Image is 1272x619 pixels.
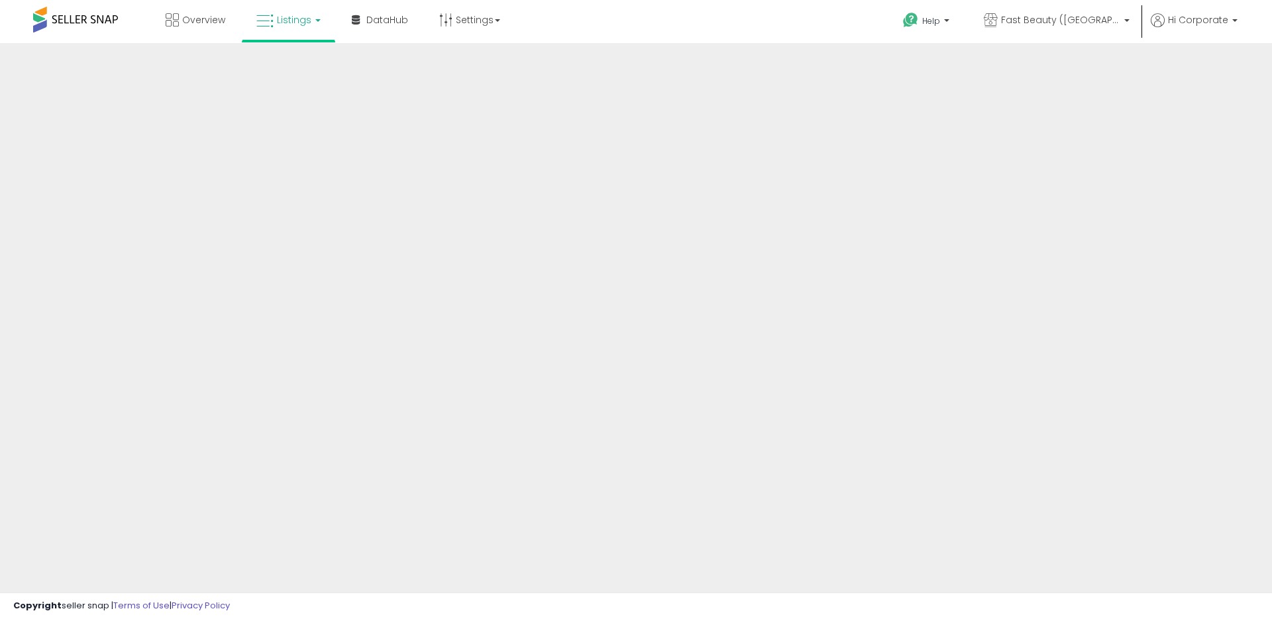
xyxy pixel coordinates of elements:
[1168,13,1228,27] span: Hi Corporate
[922,15,940,27] span: Help
[182,13,225,27] span: Overview
[902,12,919,28] i: Get Help
[366,13,408,27] span: DataHub
[277,13,311,27] span: Listings
[1001,13,1120,27] span: Fast Beauty ([GEOGRAPHIC_DATA])
[892,2,963,43] a: Help
[1151,13,1238,43] a: Hi Corporate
